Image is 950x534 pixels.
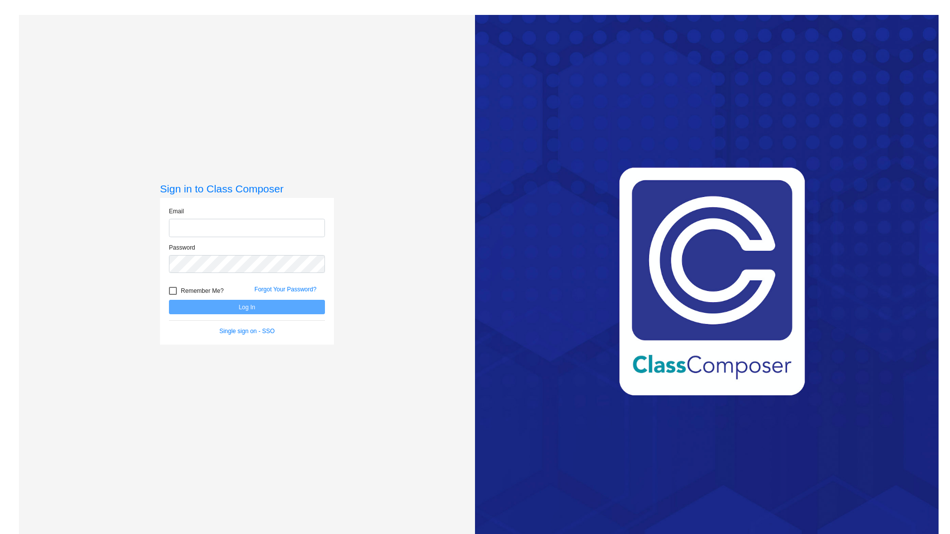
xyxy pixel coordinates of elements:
label: Email [169,207,184,216]
button: Log In [169,300,325,314]
label: Password [169,243,195,252]
a: Single sign on - SSO [219,328,274,335]
h3: Sign in to Class Composer [160,182,334,195]
a: Forgot Your Password? [254,286,317,293]
span: Remember Me? [181,285,224,297]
